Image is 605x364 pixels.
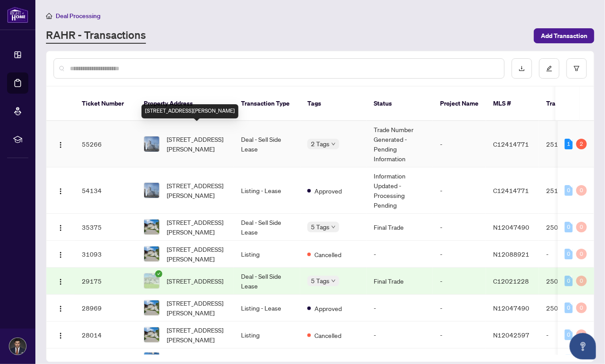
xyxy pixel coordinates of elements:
[7,7,28,23] img: logo
[54,220,68,234] button: Logo
[75,121,137,167] td: 55266
[433,121,486,167] td: -
[539,167,601,214] td: 2515504
[46,13,52,19] span: home
[576,303,587,313] div: 0
[167,276,223,286] span: [STREET_ADDRESS]
[493,140,529,148] span: C12414771
[433,268,486,295] td: -
[57,332,64,339] img: Logo
[9,338,26,355] img: Profile Icon
[54,183,68,197] button: Logo
[576,276,587,286] div: 0
[367,87,433,121] th: Status
[234,121,300,167] td: Deal - Sell Side Lease
[565,139,573,149] div: 1
[565,303,573,313] div: 0
[234,295,300,322] td: Listing - Lease
[433,322,486,349] td: -
[512,58,532,79] button: download
[75,322,137,349] td: 28014
[539,58,559,79] button: edit
[493,250,529,258] span: N12088921
[144,220,159,235] img: thumbnail-img
[54,274,68,288] button: Logo
[75,295,137,322] td: 28969
[541,29,587,43] span: Add Transaction
[433,241,486,268] td: -
[75,87,137,121] th: Ticket Number
[57,305,64,312] img: Logo
[167,325,227,345] span: [STREET_ADDRESS][PERSON_NAME]
[539,322,601,349] td: -
[314,303,342,313] span: Approved
[167,134,227,154] span: [STREET_ADDRESS][PERSON_NAME]
[493,277,529,285] span: C12021228
[565,276,573,286] div: 0
[433,214,486,241] td: -
[144,246,159,262] img: thumbnail-img
[367,121,433,167] td: Trade Number Generated - Pending Information
[567,58,587,79] button: filter
[234,87,300,121] th: Transaction Type
[539,121,601,167] td: 2515504
[546,65,552,72] span: edit
[57,141,64,148] img: Logo
[539,268,601,295] td: 2503520
[331,279,336,283] span: down
[144,300,159,315] img: thumbnail-img
[367,268,433,295] td: Final Trade
[56,12,100,20] span: Deal Processing
[367,295,433,322] td: -
[565,330,573,340] div: 0
[57,224,64,231] img: Logo
[155,270,162,277] span: check-circle
[300,87,367,121] th: Tags
[234,167,300,214] td: Listing - Lease
[565,222,573,232] div: 0
[331,225,336,229] span: down
[576,222,587,232] div: 0
[311,222,329,232] span: 5 Tags
[576,185,587,196] div: 0
[142,104,238,118] div: [STREET_ADDRESS][PERSON_NAME]
[539,87,601,121] th: Trade Number
[314,250,341,259] span: Cancelled
[167,217,227,237] span: [STREET_ADDRESS][PERSON_NAME]
[367,214,433,241] td: Final Trade
[433,295,486,322] td: -
[534,28,594,43] button: Add Transaction
[539,295,601,322] td: 2506595
[75,214,137,241] td: 35375
[46,28,146,44] a: RAHR - Transactions
[576,249,587,259] div: 0
[144,273,159,288] img: thumbnail-img
[519,65,525,72] span: download
[539,214,601,241] td: 2506595
[144,183,159,198] img: thumbnail-img
[314,330,341,340] span: Cancelled
[234,241,300,268] td: Listing
[539,241,601,268] td: -
[367,322,433,349] td: -
[75,167,137,214] td: 54134
[234,214,300,241] td: Deal - Sell Side Lease
[433,167,486,214] td: -
[493,223,529,231] span: N12047490
[234,268,300,295] td: Deal - Sell Side Lease
[433,87,486,121] th: Project Name
[144,136,159,152] img: thumbnail-img
[75,268,137,295] td: 29175
[311,139,329,149] span: 2 Tags
[574,65,580,72] span: filter
[167,298,227,318] span: [STREET_ADDRESS][PERSON_NAME]
[167,244,227,264] span: [STREET_ADDRESS][PERSON_NAME]
[314,186,342,196] span: Approved
[54,328,68,342] button: Logo
[54,301,68,315] button: Logo
[486,87,539,121] th: MLS #
[167,181,227,200] span: [STREET_ADDRESS][PERSON_NAME]
[570,333,596,360] button: Open asap
[493,186,529,194] span: C12414771
[311,276,329,286] span: 5 Tags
